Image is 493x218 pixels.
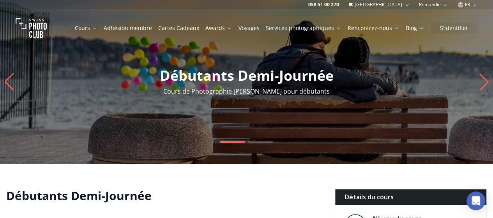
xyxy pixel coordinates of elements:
[158,24,199,32] a: Cartes Cadeaux
[345,23,403,34] button: Rencontrez-nous
[72,23,101,34] button: Cours
[348,24,399,32] a: Rencontrez-nous
[205,24,232,32] a: Awards
[235,23,263,34] button: Voyages
[75,24,97,32] a: Cours
[155,23,202,34] button: Cartes Cadeaux
[406,24,424,32] a: Blog
[431,23,477,34] button: S'identifier
[16,12,47,44] img: Swiss photo club
[104,24,152,32] a: Adhésion membre
[308,2,339,8] a: 058 51 00 270
[266,24,341,32] a: Services photographiques
[403,23,428,34] button: Blog
[335,189,486,205] div: Détails du cours
[239,24,260,32] a: Voyages
[263,23,345,34] button: Services photographiques
[6,189,322,203] h1: Débutants Demi-Journée
[466,191,485,210] div: Open Intercom Messenger
[202,23,235,34] button: Awards
[101,23,155,34] button: Adhésion membre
